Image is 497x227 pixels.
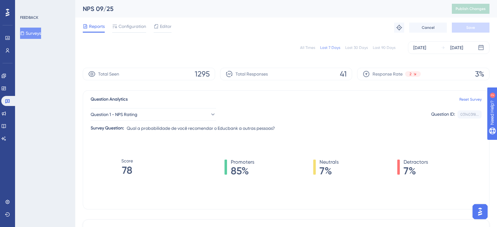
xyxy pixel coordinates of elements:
[422,25,435,30] span: Cancel
[15,2,39,9] span: Need Help?
[231,166,254,176] span: 85%
[404,166,428,176] span: 7%
[373,45,395,50] div: Last 90 Days
[466,25,475,30] span: Save
[91,124,124,132] div: Survey Question:
[91,111,137,118] span: Question 1 - NPS Rating
[83,4,436,13] div: NPS 09/25
[471,202,489,221] iframe: UserGuiding AI Assistant Launcher
[300,45,315,50] div: All Times
[452,4,489,14] button: Publish Changes
[91,96,128,103] span: Question Analytics
[456,6,486,11] span: Publish Changes
[345,45,368,50] div: Last 30 Days
[231,158,254,166] span: Promoters
[160,23,172,30] span: Editor
[320,45,340,50] div: Last 7 Days
[127,124,275,132] span: Qual a probabilidade de você recomendar o Educbank a outras pessoas?
[320,166,339,176] span: 7%
[122,164,132,176] tspan: 78
[320,158,339,166] span: Neutrals
[460,112,479,117] div: 031403f8...
[98,70,119,78] span: Total Seen
[475,69,484,79] span: 3%
[340,69,347,79] span: 41
[452,23,489,33] button: Save
[450,44,463,51] div: [DATE]
[121,158,133,163] tspan: Score
[119,23,146,30] span: Configuration
[373,70,403,78] span: Response Rate
[20,28,41,39] button: Surveys
[431,110,455,119] div: Question ID:
[404,158,428,166] span: Detractors
[235,70,268,78] span: Total Responses
[20,15,38,20] div: FEEDBACK
[409,23,447,33] button: Cancel
[410,71,411,77] span: 2
[459,97,482,102] a: Reset Survey
[195,69,210,79] span: 1295
[413,44,426,51] div: [DATE]
[91,108,216,121] button: Question 1 - NPS Rating
[44,3,45,8] div: 2
[89,23,105,30] span: Reports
